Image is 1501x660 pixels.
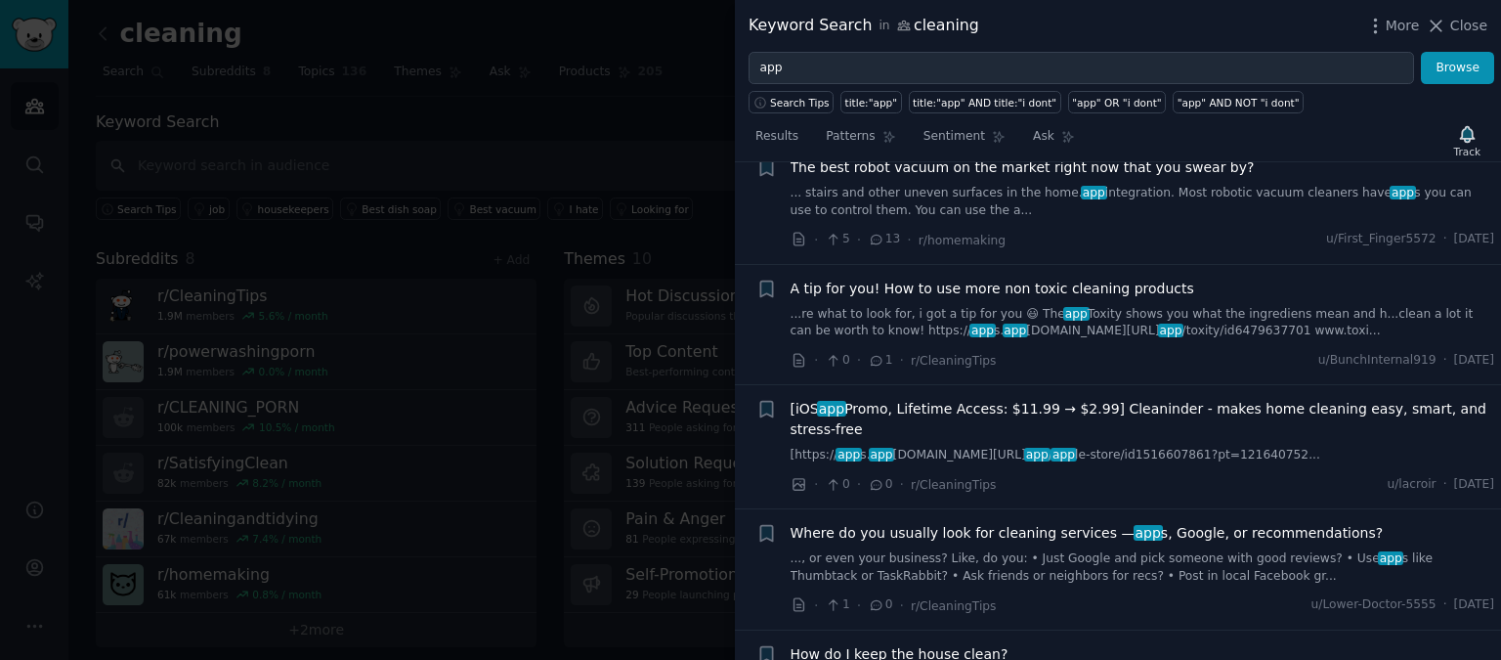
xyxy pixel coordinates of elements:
div: "app" OR "i dont" [1072,96,1161,110]
span: · [814,230,818,250]
span: · [907,230,911,250]
span: · [814,350,818,371]
span: app [1134,525,1163,541]
span: · [1443,352,1447,370]
a: title:"app" [840,91,902,113]
span: 1 [825,596,849,614]
span: [iOS Promo, Lifetime Access: $11.99 → $2.99] Cleaninder - makes home cleaning easy, smart, and st... [791,399,1495,440]
a: Where do you usually look for cleaning services —apps, Google, or recommendations? [791,523,1384,544]
span: app [1378,551,1404,565]
span: 0 [868,596,892,614]
a: "app" AND NOT "i dont" [1173,91,1304,113]
a: Sentiment [917,121,1012,161]
span: 0 [825,352,849,370]
button: Browse [1421,52,1494,85]
span: 0 [825,476,849,494]
span: app [869,448,895,462]
span: app [1063,307,1090,321]
span: 5 [825,231,849,248]
span: r/CleaningTips [911,599,997,613]
button: Search Tips [749,91,834,113]
span: r/homemaking [919,234,1006,247]
span: Patterns [826,128,875,146]
button: Track [1447,120,1487,161]
a: [https://apps.app[DOMAIN_NAME][URL]app/apple-store/id1516607861?pt=121640752... [791,447,1495,464]
span: app [1081,186,1107,199]
a: Results [749,121,805,161]
span: · [857,595,861,616]
span: 13 [868,231,900,248]
span: · [1443,476,1447,494]
span: · [814,595,818,616]
span: Sentiment [923,128,985,146]
span: u/Lower-Doctor-5555 [1311,596,1437,614]
button: More [1365,16,1420,36]
a: title:"app" AND title:"i dont" [909,91,1061,113]
span: r/CleaningTips [911,354,997,368]
span: r/CleaningTips [911,478,997,492]
span: · [900,474,904,495]
span: u/First_Finger5572 [1326,231,1437,248]
span: app [1051,448,1077,462]
div: Keyword Search cleaning [749,14,979,38]
span: Results [755,128,798,146]
span: Close [1450,16,1487,36]
span: Ask [1033,128,1054,146]
div: title:"app" [845,96,898,110]
span: · [857,230,861,250]
input: Try a keyword related to your business [749,52,1414,85]
span: u/lacroir [1387,476,1436,494]
span: [DATE] [1454,476,1494,494]
span: · [857,350,861,371]
span: Search Tips [770,96,830,110]
span: [DATE] [1454,352,1494,370]
span: 0 [868,476,892,494]
span: app [836,448,862,462]
a: The best robot vacuum on the market right now that you swear by? [791,157,1255,178]
span: 1 [868,352,892,370]
span: · [814,474,818,495]
span: [DATE] [1454,596,1494,614]
a: Patterns [819,121,902,161]
span: app [969,324,996,337]
span: app [1158,324,1184,337]
span: app [1003,324,1029,337]
span: app [817,401,846,417]
span: · [900,350,904,371]
span: · [1443,231,1447,248]
span: Where do you usually look for cleaning services — s, Google, or recommendations? [791,523,1384,544]
span: app [1390,186,1416,199]
div: Track [1454,145,1480,158]
a: A tip for you! How to use more non toxic cleaning products [791,279,1194,299]
a: ...re what to look for, i got a tip for you 😃 TheappToxity shows you what the ingrediens mean and... [791,306,1495,340]
a: "app" OR "i dont" [1068,91,1166,113]
div: title:"app" AND title:"i dont" [913,96,1056,110]
span: · [857,474,861,495]
span: u/BunchInternal919 [1318,352,1437,370]
div: "app" AND NOT "i dont" [1178,96,1300,110]
a: [iOSappPromo, Lifetime Access: $11.99 → $2.99] Cleaninder - makes home cleaning easy, smart, and ... [791,399,1495,440]
span: More [1386,16,1420,36]
button: Close [1426,16,1487,36]
span: · [1443,596,1447,614]
span: in [879,18,889,35]
a: ..., or even your business? Like, do you: • Just Google and pick someone with good reviews? • Use... [791,550,1495,585]
span: [DATE] [1454,231,1494,248]
a: Ask [1026,121,1082,161]
span: · [900,595,904,616]
span: app [1024,448,1051,462]
a: ... stairs and other uneven surfaces in the home.appintegration. Most robotic vacuum cleaners hav... [791,185,1495,219]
